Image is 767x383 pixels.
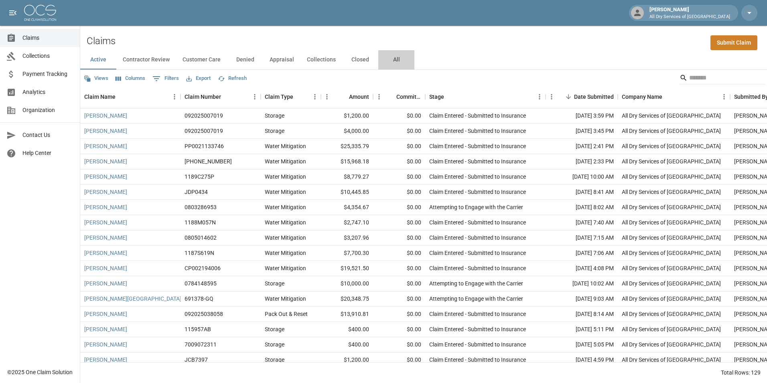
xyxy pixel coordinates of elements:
[618,86,730,108] div: Company Name
[265,142,306,150] div: Water Mitigation
[546,230,618,246] div: [DATE] 7:15 AM
[321,86,373,108] div: Amount
[185,203,217,211] div: 0803286953
[373,291,425,307] div: $0.00
[265,188,306,196] div: Water Mitigation
[546,352,618,368] div: [DATE] 4:59 PM
[429,203,523,211] div: Attempting to Engage with the Carrier
[546,108,618,124] div: [DATE] 3:59 PM
[546,215,618,230] div: [DATE] 7:40 AM
[321,352,373,368] div: $1,200.00
[84,112,127,120] a: [PERSON_NAME]
[321,322,373,337] div: $400.00
[185,157,232,165] div: 01-009-082927
[22,149,73,157] span: Help Center
[263,50,300,69] button: Appraisal
[546,169,618,185] div: [DATE] 10:00 AM
[185,325,211,333] div: 115957AB
[546,276,618,291] div: [DATE] 10:02 AM
[396,86,421,108] div: Committed Amount
[622,203,721,211] div: All Dry Services of Atlanta
[80,86,181,108] div: Claim Name
[227,50,263,69] button: Denied
[718,91,730,103] button: Menu
[429,264,526,272] div: Claim Entered - Submitted to Insurance
[373,139,425,154] div: $0.00
[221,91,232,102] button: Sort
[114,72,147,85] button: Select columns
[321,337,373,352] div: $400.00
[546,322,618,337] div: [DATE] 5:11 PM
[373,337,425,352] div: $0.00
[622,340,721,348] div: All Dry Services of Atlanta
[338,91,349,102] button: Sort
[321,261,373,276] div: $19,521.50
[84,188,127,196] a: [PERSON_NAME]
[185,234,217,242] div: 0805014602
[546,261,618,276] div: [DATE] 4:08 PM
[622,249,721,257] div: All Dry Services of Atlanta
[321,276,373,291] div: $10,000.00
[373,276,425,291] div: $0.00
[622,218,721,226] div: All Dry Services of Atlanta
[622,234,721,242] div: All Dry Services of Atlanta
[429,310,526,318] div: Claim Entered - Submitted to Insurance
[429,188,526,196] div: Claim Entered - Submitted to Insurance
[185,340,217,348] div: 7009072311
[265,356,284,364] div: Storage
[261,86,321,108] div: Claim Type
[265,218,306,226] div: Water Mitigation
[429,86,444,108] div: Stage
[185,173,214,181] div: 1189C275P
[546,185,618,200] div: [DATE] 8:41 AM
[373,261,425,276] div: $0.00
[546,291,618,307] div: [DATE] 9:03 AM
[84,249,127,257] a: [PERSON_NAME]
[22,106,73,114] span: Organization
[373,230,425,246] div: $0.00
[7,368,73,376] div: © 2025 One Claim Solution
[176,50,227,69] button: Customer Care
[373,154,425,169] div: $0.00
[546,154,618,169] div: [DATE] 2:33 PM
[321,91,333,103] button: Menu
[22,52,73,60] span: Collections
[116,50,176,69] button: Contractor Review
[429,325,526,333] div: Claim Entered - Submitted to Insurance
[249,91,261,103] button: Menu
[80,50,116,69] button: Active
[622,325,721,333] div: All Dry Services of Atlanta
[622,295,721,303] div: All Dry Services of Atlanta
[429,157,526,165] div: Claim Entered - Submitted to Insurance
[373,352,425,368] div: $0.00
[373,307,425,322] div: $0.00
[84,356,127,364] a: [PERSON_NAME]
[168,91,181,103] button: Menu
[622,356,721,364] div: All Dry Services of Atlanta
[84,127,127,135] a: [PERSON_NAME]
[546,86,618,108] div: Date Submitted
[116,91,127,102] button: Sort
[622,86,662,108] div: Company Name
[373,108,425,124] div: $0.00
[429,173,526,181] div: Claim Entered - Submitted to Insurance
[300,50,342,69] button: Collections
[265,325,284,333] div: Storage
[546,124,618,139] div: [DATE] 3:45 PM
[185,112,223,120] div: 092025007019
[321,307,373,322] div: $13,910.81
[181,86,261,108] div: Claim Number
[321,215,373,230] div: $2,747.10
[185,279,217,287] div: 0784148595
[265,127,284,135] div: Storage
[373,124,425,139] div: $0.00
[321,230,373,246] div: $3,207.96
[342,50,378,69] button: Closed
[84,218,127,226] a: [PERSON_NAME]
[24,5,56,21] img: ocs-logo-white-transparent.png
[373,200,425,215] div: $0.00
[429,279,523,287] div: Attempting to Engage with the Carrier
[22,131,73,139] span: Contact Us
[385,91,396,102] button: Sort
[622,279,721,287] div: All Dry Services of Atlanta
